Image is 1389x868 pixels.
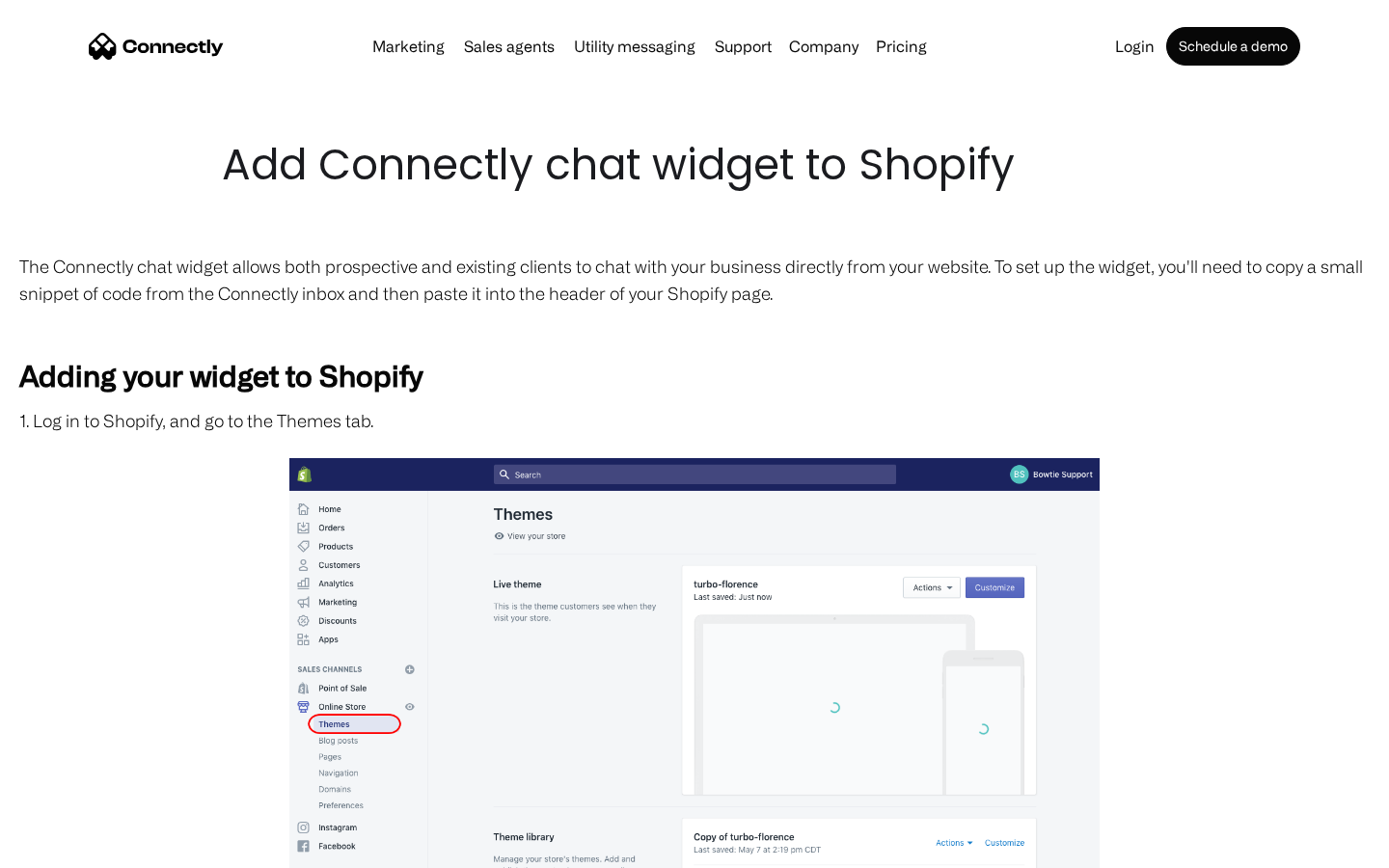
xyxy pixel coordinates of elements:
[1107,39,1162,54] a: Login
[19,407,1370,434] p: 1. Log in to Shopify, and go to the Themes tab.
[222,135,1167,195] h1: Add Connectly chat widget to Shopify
[365,39,452,54] a: Marketing
[1166,27,1300,66] a: Schedule a demo
[19,359,422,392] strong: Adding your widget to Shopify
[456,39,562,54] a: Sales agents
[19,253,1370,307] p: The Connectly chat widget allows both prospective and existing clients to chat with your business...
[19,834,116,861] aside: Language selected: English
[566,39,703,54] a: Utility messaging
[868,39,935,54] a: Pricing
[707,39,779,54] a: Support
[39,834,116,861] ul: Language list
[789,33,858,60] div: Company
